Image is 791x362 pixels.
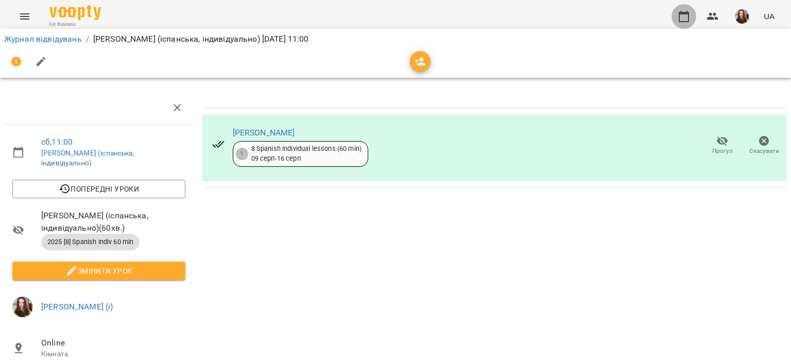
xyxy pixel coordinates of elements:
[41,237,140,247] span: 2025 [8] Spanish Indiv 60 min
[41,349,185,359] p: Кімната
[41,137,73,147] a: сб , 11:00
[12,297,33,317] img: f828951e34a2a7ae30fa923eeeaf7e77.jpg
[12,262,185,280] button: Змінити урок
[701,131,743,160] button: Прогул
[251,144,362,163] div: 8 Spanish individual lessons (60 min) 09 серп - 16 серп
[4,34,82,44] a: Журнал відвідувань
[41,149,134,167] a: [PERSON_NAME] (іспанська, індивідуально)
[760,7,779,26] button: UA
[93,33,309,45] p: [PERSON_NAME] (іспанська, індивідуально) [DATE] 11:00
[41,302,113,312] a: [PERSON_NAME] (і)
[236,148,248,160] div: 1
[49,5,101,20] img: Voopty Logo
[4,33,787,45] nav: breadcrumb
[12,4,37,29] button: Menu
[21,183,177,195] span: Попередні уроки
[41,337,185,349] span: Online
[735,9,749,24] img: f828951e34a2a7ae30fa923eeeaf7e77.jpg
[743,131,785,160] button: Скасувати
[12,180,185,198] button: Попередні уроки
[86,33,89,45] li: /
[49,21,101,28] span: For Business
[712,147,733,156] span: Прогул
[749,147,779,156] span: Скасувати
[21,265,177,277] span: Змінити урок
[41,210,185,234] span: [PERSON_NAME] (іспанська, індивідуально) ( 60 хв. )
[233,128,295,137] a: [PERSON_NAME]
[764,11,775,22] span: UA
